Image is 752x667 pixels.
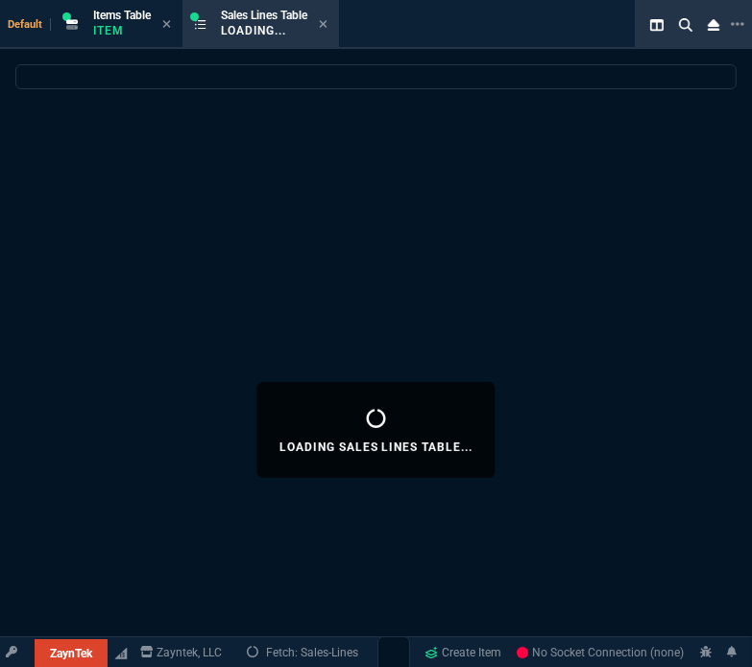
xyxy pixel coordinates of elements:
a: Fetch: Sales-Lines [247,644,358,661]
nx-icon: Close Workbench [700,13,727,36]
a: msbcCompanyName [134,644,229,661]
nx-icon: Close Tab [319,17,327,33]
span: Items Table [93,9,151,22]
nx-icon: Search [671,13,700,36]
span: No Socket Connection (none) [518,646,685,659]
p: Loading Sales Lines Table... [279,440,473,455]
nx-icon: Close Tab [162,17,171,33]
p: Loading... [221,23,307,38]
nx-icon: Open New Tab [731,15,744,34]
p: Item [93,23,151,38]
a: Create Item [418,638,510,667]
span: Sales Lines Table [221,9,307,22]
span: Default [8,18,51,31]
nx-icon: Split Panels [643,13,671,36]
